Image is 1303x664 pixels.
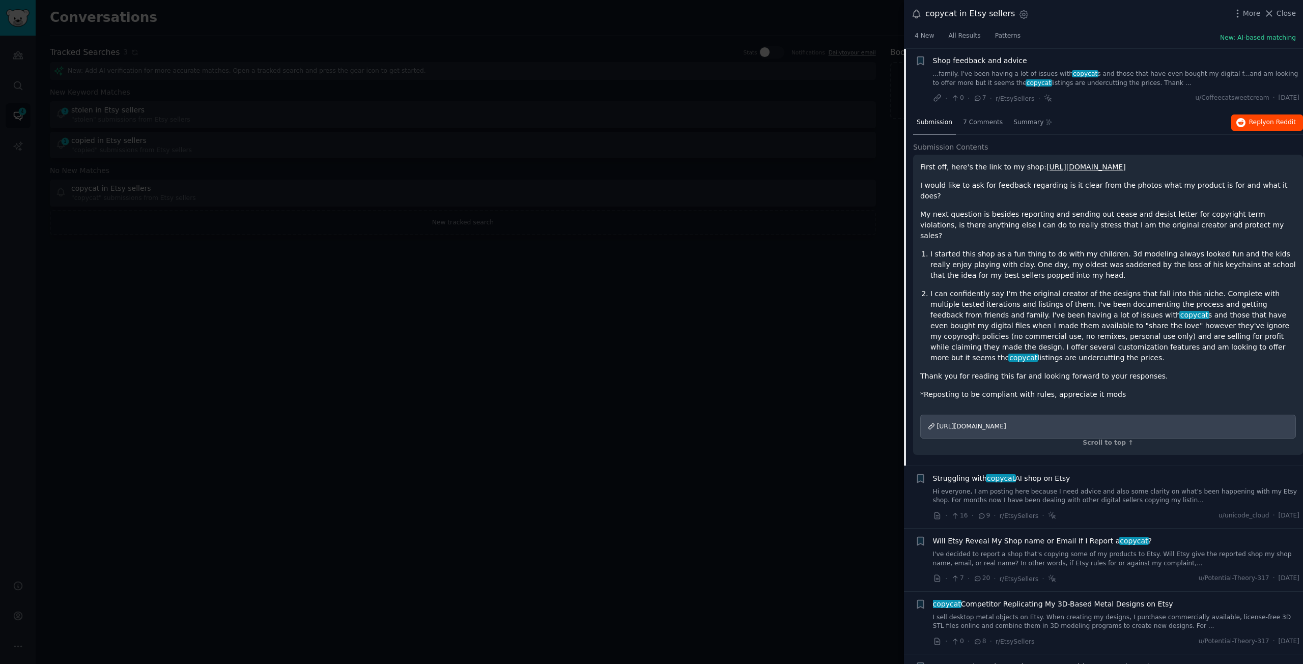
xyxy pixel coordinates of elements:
a: Hi everyone, I am posting here because I need advice and also some clarity on what’s been happeni... [933,487,1300,505]
button: Close [1264,8,1296,19]
a: Patterns [992,28,1024,49]
span: u/Potential-Theory-317 [1199,637,1269,646]
span: r/EtsySellers [1000,512,1038,519]
span: · [1038,93,1040,104]
span: r/EtsySellers [996,95,1034,102]
span: · [968,636,970,647]
span: copycat [1072,70,1098,77]
p: Thank you for reading this far and looking forward to your responses. [920,371,1296,382]
a: copycatCompetitor Replicating My 3D-Based Metal Designs on Etsy [933,599,1173,610]
span: · [990,636,992,647]
span: 0 [951,94,964,103]
span: u/Potential-Theory-317 [1199,574,1269,583]
span: Summary [1013,118,1043,127]
p: I started this shop as a fun thing to do with my children. 3d modeling always looked fun and the ... [930,249,1296,281]
span: · [968,93,970,104]
span: [DATE] [1279,637,1299,646]
span: · [1273,511,1275,521]
a: Struggling withcopycatAI shop on Etsy [933,473,1070,484]
span: Submission Contents [913,142,988,153]
span: Close [1277,8,1296,19]
span: · [945,636,947,647]
span: Reply [1249,118,1296,127]
span: copycat [1008,354,1038,362]
span: · [994,510,996,521]
a: Shop feedback and advice [933,55,1027,66]
span: · [1042,510,1044,521]
span: 0 [951,637,964,646]
span: · [945,510,947,521]
span: [DATE] [1279,574,1299,583]
span: · [994,573,996,584]
span: · [1042,573,1044,584]
p: I can confidently say I'm the original creator of the designs that fall into this niche. Complete... [930,288,1296,363]
p: First off, here's the link to my shop: [920,162,1296,172]
span: u/Coffeecatsweetcream [1195,94,1269,103]
span: r/EtsySellers [1000,575,1038,583]
div: copycat in Etsy sellers [925,8,1015,20]
span: · [1273,574,1275,583]
button: New: AI-based matching [1220,34,1296,43]
span: · [968,573,970,584]
span: 7 [951,574,964,583]
a: [URL][DOMAIN_NAME] [920,415,1296,439]
a: I've decided to report a shop that's copying some of my products to Etsy. Will Etsy give the repo... [933,550,1300,568]
span: Will Etsy Reveal My Shop name or Email If I Report a ? [933,536,1152,546]
span: 16 [951,511,968,521]
span: [URL][DOMAIN_NAME] [937,423,1006,430]
button: Replyon Reddit [1231,114,1303,131]
button: More [1232,8,1261,19]
span: r/EtsySellers [996,638,1034,645]
span: [DATE] [1279,94,1299,103]
p: My next question is besides reporting and sending out cease and desist letter for copyright term ... [920,209,1296,241]
span: · [1273,637,1275,646]
a: 4 New [911,28,938,49]
a: Will Etsy Reveal My Shop name or Email If I Report acopycat? [933,536,1152,546]
span: Competitor Replicating My 3D-Based Metal Designs on Etsy [933,599,1173,610]
span: · [990,93,992,104]
span: 20 [973,574,990,583]
span: copycat [932,600,962,608]
span: 8 [973,637,986,646]
span: copycat [1179,311,1209,319]
span: copycat [1026,79,1052,86]
span: More [1243,8,1261,19]
p: I would like to ask for feedback regarding is it clear from the photos what my product is for and... [920,180,1296,201]
a: [URL][DOMAIN_NAME] [1046,163,1126,171]
span: 9 [977,511,990,521]
span: Patterns [995,32,1021,41]
span: u/unicode_cloud [1219,511,1269,521]
span: Struggling with AI shop on Etsy [933,473,1070,484]
a: All Results [945,28,984,49]
span: Submission [917,118,952,127]
span: · [1273,94,1275,103]
span: All Results [948,32,980,41]
a: I sell desktop metal objects on Etsy. When creating my designs, I purchase commercially available... [933,613,1300,631]
span: · [945,573,947,584]
span: copycat [986,474,1016,482]
p: *Reposting to be compliant with rules, appreciate it mods [920,389,1296,400]
span: 4 New [915,32,934,41]
a: ...family. I've been having a lot of issues withcopycats and those that have even bought my digit... [933,70,1300,88]
span: on Reddit [1266,119,1296,126]
span: 7 Comments [963,118,1003,127]
span: [DATE] [1279,511,1299,521]
div: Scroll to top ↑ [920,439,1296,448]
span: · [972,510,974,521]
span: · [945,93,947,104]
span: copycat [1119,537,1149,545]
span: 7 [973,94,986,103]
